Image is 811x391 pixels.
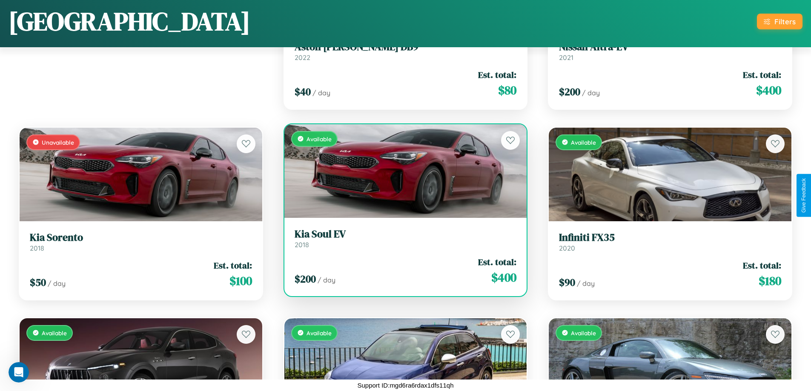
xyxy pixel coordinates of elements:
[559,231,781,252] a: Infiniti FX352020
[774,17,796,26] div: Filters
[491,269,516,286] span: $ 400
[30,231,252,252] a: Kia Sorento2018
[571,139,596,146] span: Available
[9,4,250,39] h1: [GEOGRAPHIC_DATA]
[559,244,575,252] span: 2020
[759,272,781,289] span: $ 180
[312,88,330,97] span: / day
[30,231,252,244] h3: Kia Sorento
[559,41,781,62] a: Nissan Altra-EV2021
[42,139,74,146] span: Unavailable
[295,240,309,249] span: 2018
[307,135,332,143] span: Available
[295,272,316,286] span: $ 200
[307,329,332,337] span: Available
[498,82,516,99] span: $ 80
[30,244,44,252] span: 2018
[295,85,311,99] span: $ 40
[559,275,575,289] span: $ 90
[478,256,516,268] span: Est. total:
[295,228,517,240] h3: Kia Soul EV
[214,259,252,271] span: Est. total:
[743,68,781,81] span: Est. total:
[295,41,517,62] a: Aston [PERSON_NAME] DB92022
[478,68,516,81] span: Est. total:
[559,85,580,99] span: $ 200
[756,82,781,99] span: $ 400
[295,41,517,53] h3: Aston [PERSON_NAME] DB9
[577,279,595,288] span: / day
[571,329,596,337] span: Available
[801,178,807,213] div: Give Feedback
[9,362,29,382] iframe: Intercom live chat
[229,272,252,289] span: $ 100
[30,275,46,289] span: $ 50
[757,14,802,29] button: Filters
[295,228,517,249] a: Kia Soul EV2018
[559,53,573,62] span: 2021
[318,276,335,284] span: / day
[358,380,454,391] p: Support ID: mgd6ra6rdax1dfs11qh
[743,259,781,271] span: Est. total:
[48,279,66,288] span: / day
[295,53,310,62] span: 2022
[559,231,781,244] h3: Infiniti FX35
[559,41,781,53] h3: Nissan Altra-EV
[582,88,600,97] span: / day
[42,329,67,337] span: Available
